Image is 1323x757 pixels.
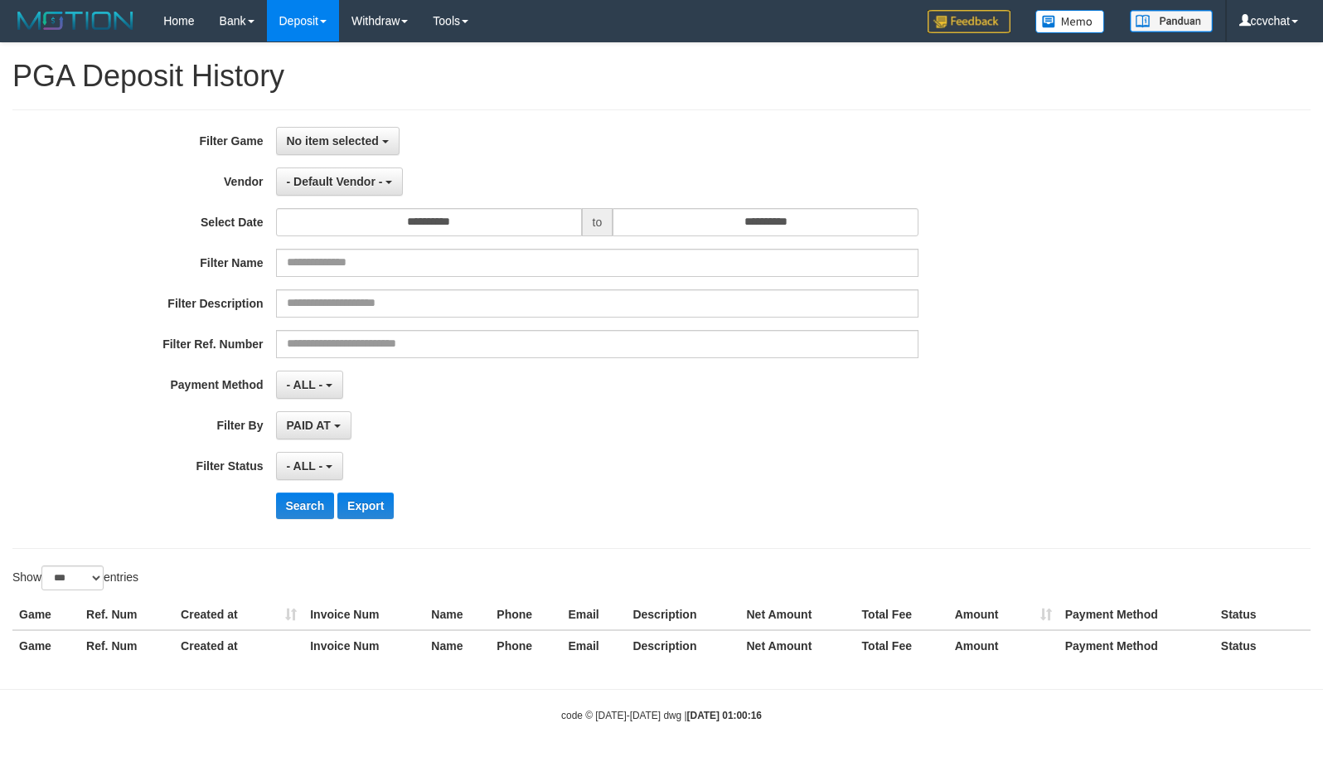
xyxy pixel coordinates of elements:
[303,599,424,630] th: Invoice Num
[303,630,424,661] th: Invoice Num
[12,565,138,590] label: Show entries
[948,599,1059,630] th: Amount
[337,493,394,519] button: Export
[1214,630,1311,661] th: Status
[928,10,1010,33] img: Feedback.jpg
[740,599,855,630] th: Net Amount
[287,134,379,148] span: No item selected
[174,599,303,630] th: Created at
[626,599,739,630] th: Description
[276,411,351,439] button: PAID AT
[424,599,490,630] th: Name
[287,459,323,473] span: - ALL -
[490,599,561,630] th: Phone
[276,167,404,196] button: - Default Vendor -
[41,565,104,590] select: Showentries
[582,208,613,236] span: to
[276,371,343,399] button: - ALL -
[174,630,303,661] th: Created at
[12,599,80,630] th: Game
[1130,10,1213,32] img: panduan.png
[1059,630,1214,661] th: Payment Method
[626,630,739,661] th: Description
[561,630,626,661] th: Email
[855,599,948,630] th: Total Fee
[561,599,626,630] th: Email
[948,630,1059,661] th: Amount
[287,175,383,188] span: - Default Vendor -
[561,710,762,721] small: code © [DATE]-[DATE] dwg |
[490,630,561,661] th: Phone
[276,127,400,155] button: No item selected
[424,630,490,661] th: Name
[1214,599,1311,630] th: Status
[276,493,335,519] button: Search
[12,630,80,661] th: Game
[740,630,855,661] th: Net Amount
[80,599,174,630] th: Ref. Num
[1059,599,1214,630] th: Payment Method
[80,630,174,661] th: Ref. Num
[855,630,948,661] th: Total Fee
[12,60,1311,93] h1: PGA Deposit History
[287,419,331,432] span: PAID AT
[276,452,343,480] button: - ALL -
[287,378,323,391] span: - ALL -
[687,710,762,721] strong: [DATE] 01:00:16
[12,8,138,33] img: MOTION_logo.png
[1035,10,1105,33] img: Button%20Memo.svg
